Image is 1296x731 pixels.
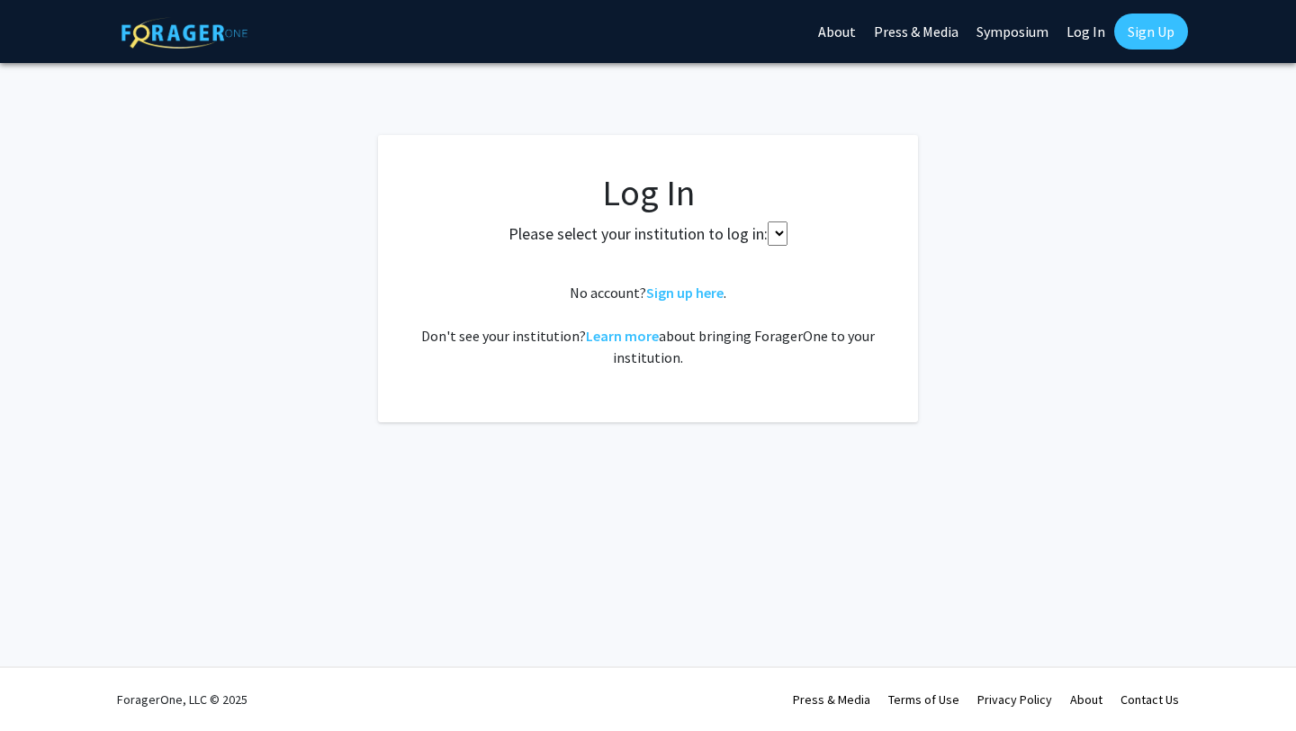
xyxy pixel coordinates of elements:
[793,691,870,708] a: Press & Media
[646,284,724,302] a: Sign up here
[888,691,959,708] a: Terms of Use
[414,171,882,214] h1: Log In
[977,691,1052,708] a: Privacy Policy
[508,221,768,246] label: Please select your institution to log in:
[586,327,659,345] a: Learn more about bringing ForagerOne to your institution
[1114,14,1188,50] a: Sign Up
[13,650,76,717] iframe: Chat
[121,17,247,49] img: ForagerOne Logo
[1070,691,1102,708] a: About
[117,668,247,731] div: ForagerOne, LLC © 2025
[1120,691,1179,708] a: Contact Us
[414,282,882,368] div: No account? . Don't see your institution? about bringing ForagerOne to your institution.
